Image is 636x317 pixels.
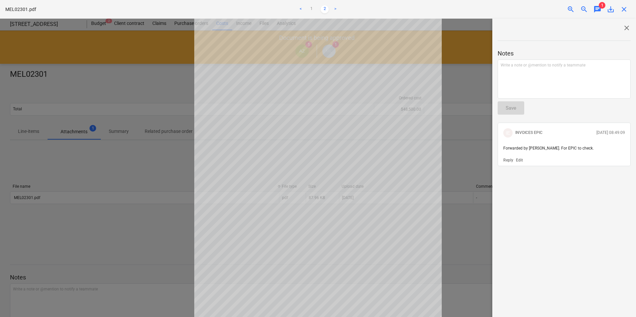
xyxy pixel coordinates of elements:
span: save_alt [607,5,615,13]
span: IE [506,130,510,136]
p: [DATE] 08:49:09 [596,130,625,136]
p: Notes [498,50,631,57]
span: chat [593,5,601,13]
button: Reply [503,158,513,163]
a: Previous page [297,5,305,13]
a: Page 2 is your current page [321,5,329,13]
span: Forwarded by [PERSON_NAME]. For EPIC to check. [503,146,594,151]
span: close [620,5,628,13]
button: Edit [516,158,523,163]
span: close [623,24,631,32]
p: MEL02301.pdf [5,6,36,13]
span: zoom_in [567,5,575,13]
a: Page 1 [307,5,315,13]
div: INVOICES EPIC [503,128,513,138]
p: INVOICES EPIC [515,130,543,136]
a: Next page [331,5,339,13]
iframe: Chat Widget [603,285,636,317]
span: 1 [599,2,605,9]
span: zoom_out [580,5,588,13]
